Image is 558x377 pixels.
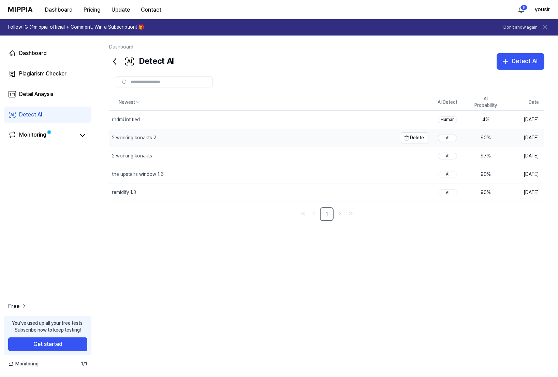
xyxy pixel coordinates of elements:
[472,171,499,178] div: 90 %
[112,116,140,123] div: rndmUntitled
[78,3,106,17] button: Pricing
[109,44,133,50] a: Dashboard
[8,24,144,31] h1: Follow IG @mippia_official + Comment, Win a Subscription! 🎁
[346,209,355,218] a: Go to last page
[401,132,428,143] button: Delete
[4,107,91,123] a: Detect AI
[467,94,505,111] th: AI Probability
[135,3,167,17] button: Contact
[8,302,28,310] a: Free
[517,5,525,14] img: 알림
[8,131,75,140] a: Monitoring
[472,116,499,123] div: 4 %
[516,4,527,15] button: 알림5
[428,94,467,111] th: AI Detect
[505,94,544,111] th: Date
[19,49,47,57] div: Dashboard
[112,135,156,141] div: 2 working konakts 2
[8,7,33,12] img: logo
[8,302,19,310] span: Free
[4,45,91,61] a: Dashboard
[19,131,46,140] div: Monitoring
[109,207,544,221] nav: pagination
[505,147,544,165] td: [DATE]
[112,189,136,196] div: remidify 1.3
[512,56,538,66] div: Detect AI
[503,25,538,30] button: Don't show again
[505,165,544,183] td: [DATE]
[112,171,164,178] div: the upstairs window 1.6
[472,135,499,141] div: 90 %
[19,70,67,78] div: Plagiarism Checker
[81,361,87,367] span: 1 / 1
[12,320,84,333] div: You’ve used up all your free tests. Subscribe now to keep testing!
[505,129,544,147] td: [DATE]
[438,116,457,123] div: Human
[520,5,527,10] div: 5
[106,3,135,17] button: Update
[309,209,319,218] a: Go to previous page
[535,5,550,14] button: yousir
[109,53,174,70] div: Detect AI
[4,86,91,102] a: Detail Anaysis
[106,0,135,19] a: Update
[505,183,544,201] td: [DATE]
[438,189,457,196] div: AI
[19,90,53,98] div: Detail Anaysis
[112,153,152,159] div: 2 working konakts
[438,135,457,141] div: AI
[320,207,334,221] a: 1
[298,209,308,218] a: Go to first page
[505,111,544,129] td: [DATE]
[497,53,544,70] button: Detect AI
[8,337,87,351] button: Get started
[472,153,499,159] div: 97 %
[335,209,344,218] a: Go to next page
[472,189,499,196] div: 90 %
[40,3,78,17] button: Dashboard
[4,66,91,82] a: Plagiarism Checker
[8,361,39,367] span: Monitoring
[19,111,42,119] div: Detect AI
[438,171,457,178] div: AI
[438,153,457,159] div: AI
